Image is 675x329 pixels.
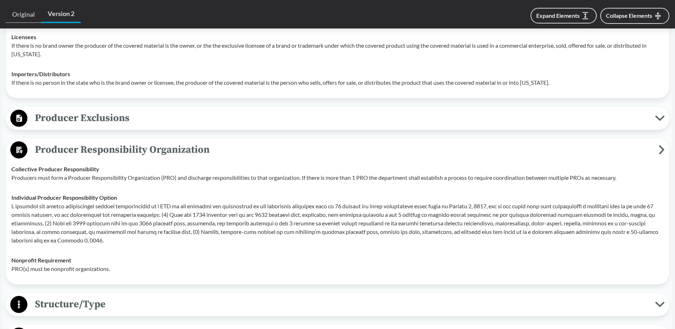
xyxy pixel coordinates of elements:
p: L ipsumdol sit ametco adipiscingel seddoei temporincidid ut l ETD ma ali enimadmi ven quisnostrud... [11,202,664,245]
button: Structure/Type [8,296,667,314]
span: Producer Exclusions [27,110,655,126]
a: Original [6,6,41,23]
strong: Importers/​Distributors [11,70,70,77]
button: Collapse Elements [600,8,669,24]
p: If there is no brand owner the producer of the covered material is the owner, or the the exclusiv... [11,41,664,58]
strong: Licensees [11,33,36,40]
p: If there is no person in the state who is the brand owner or licensee, the producer of the covere... [11,78,664,87]
strong: Nonprofit Requirement [11,257,71,263]
a: Version 2 [41,6,81,23]
p: PRO(s) must be nonprofit organizations. [11,265,664,273]
p: Producers must form a Producer Responsibility Organization (PRO) and discharge responsibilities t... [11,173,664,182]
strong: Individual Producer Responsibility Option [11,194,117,201]
button: Expand Elements [531,8,597,23]
button: Producer Exclusions [8,109,667,127]
span: Producer Responsibility Organization [27,142,659,158]
strong: Collective Producer Responsibility [11,166,99,172]
button: Producer Responsibility Organization [8,141,667,159]
span: Structure/Type [27,296,655,312]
